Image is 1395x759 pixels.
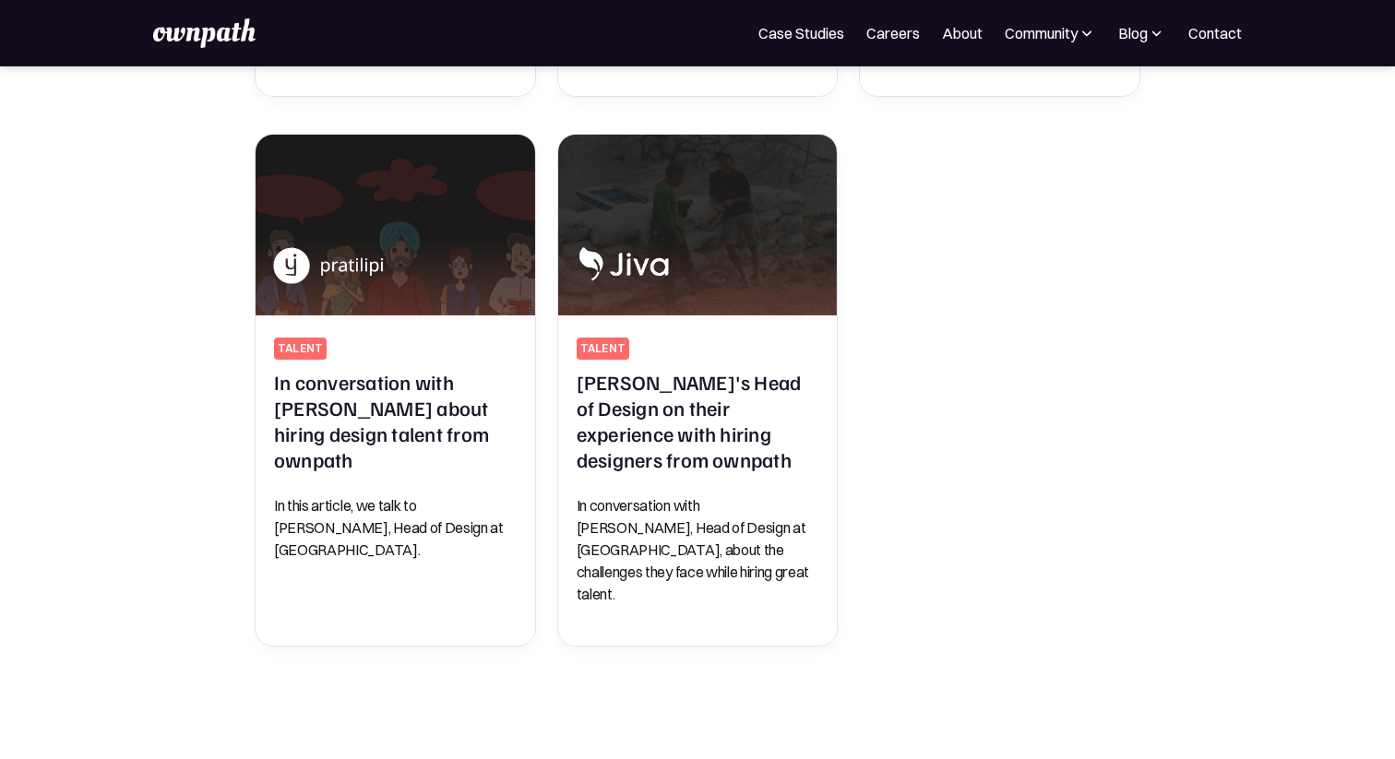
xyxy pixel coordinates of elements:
[278,341,323,356] div: talent
[557,134,839,647] a: Jiva's Head of Design on their experience with hiring designers from ownpathtalent[PERSON_NAME]'s...
[1188,22,1242,44] a: Contact
[1005,22,1078,44] div: Community
[866,22,920,44] a: Careers
[256,135,535,316] img: In conversation with Pratilipi about hiring design talent from ownpath
[1118,22,1166,44] div: Blog
[577,494,819,605] p: In conversation with [PERSON_NAME], Head of Design at [GEOGRAPHIC_DATA], about the challenges the...
[580,341,626,356] div: talent
[1118,22,1148,44] div: Blog
[758,22,844,44] a: Case Studies
[942,22,983,44] a: About
[558,135,838,316] img: Jiva's Head of Design on their experience with hiring designers from ownpath
[274,494,517,561] p: In this article, we talk to [PERSON_NAME], Head of Design at [GEOGRAPHIC_DATA].
[255,134,536,647] a: In conversation with Pratilipi about hiring design talent from ownpathtalentIn conversation with ...
[577,369,819,472] h2: [PERSON_NAME]'s Head of Design on their experience with hiring designers from ownpath
[1005,22,1096,44] div: Community
[274,369,517,472] h2: In conversation with [PERSON_NAME] about hiring design talent from ownpath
